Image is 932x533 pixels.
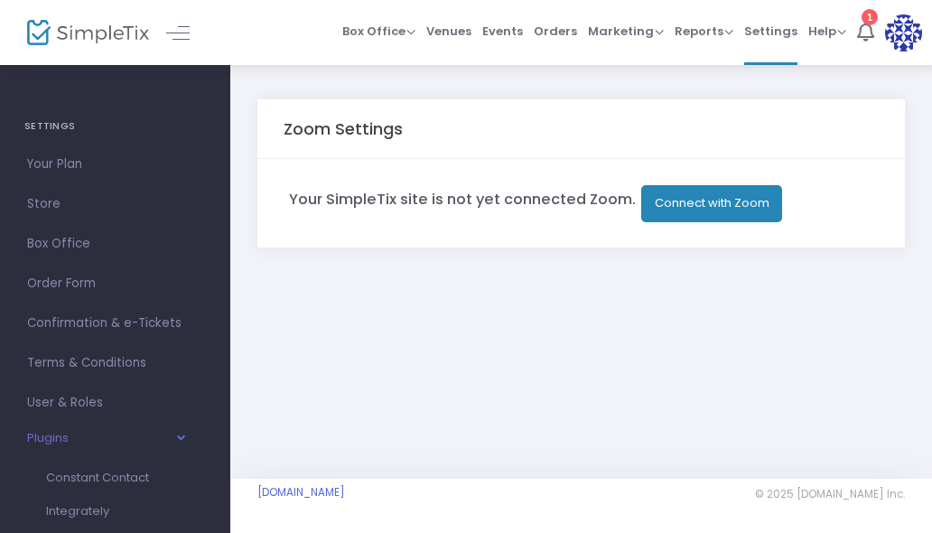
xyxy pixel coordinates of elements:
span: Orders [534,8,577,54]
span: Venues [426,8,471,54]
span: Marketing [588,23,664,40]
span: Events [482,8,523,54]
span: User & Roles [27,391,203,415]
span: Store [27,192,203,216]
span: Confirmation & e-Tickets [27,312,203,335]
span: Box Office [342,23,415,40]
span: Reports [675,23,733,40]
h4: SETTINGS [24,108,206,145]
span: Help [808,23,846,40]
span: Settings [744,8,797,54]
span: Box Office [27,232,203,256]
span: Constant Contact [46,469,149,486]
a: Integrately [32,494,172,528]
button: Plugins [27,431,183,454]
span: Your Plan [27,153,203,176]
a: [DOMAIN_NAME] [257,485,345,500]
button: Connect with Zoom [641,185,783,222]
span: Order Form [27,272,203,295]
span: Terms & Conditions [27,351,203,375]
span: © 2025 [DOMAIN_NAME] Inc. [755,487,905,501]
h5: Your SimpleTix site is not yet connected Zoom. [289,191,636,209]
span: Integrately [46,502,109,519]
a: Constant Contact [32,461,172,495]
h5: Zoom Settings [284,119,403,139]
div: 1 [862,9,878,25]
